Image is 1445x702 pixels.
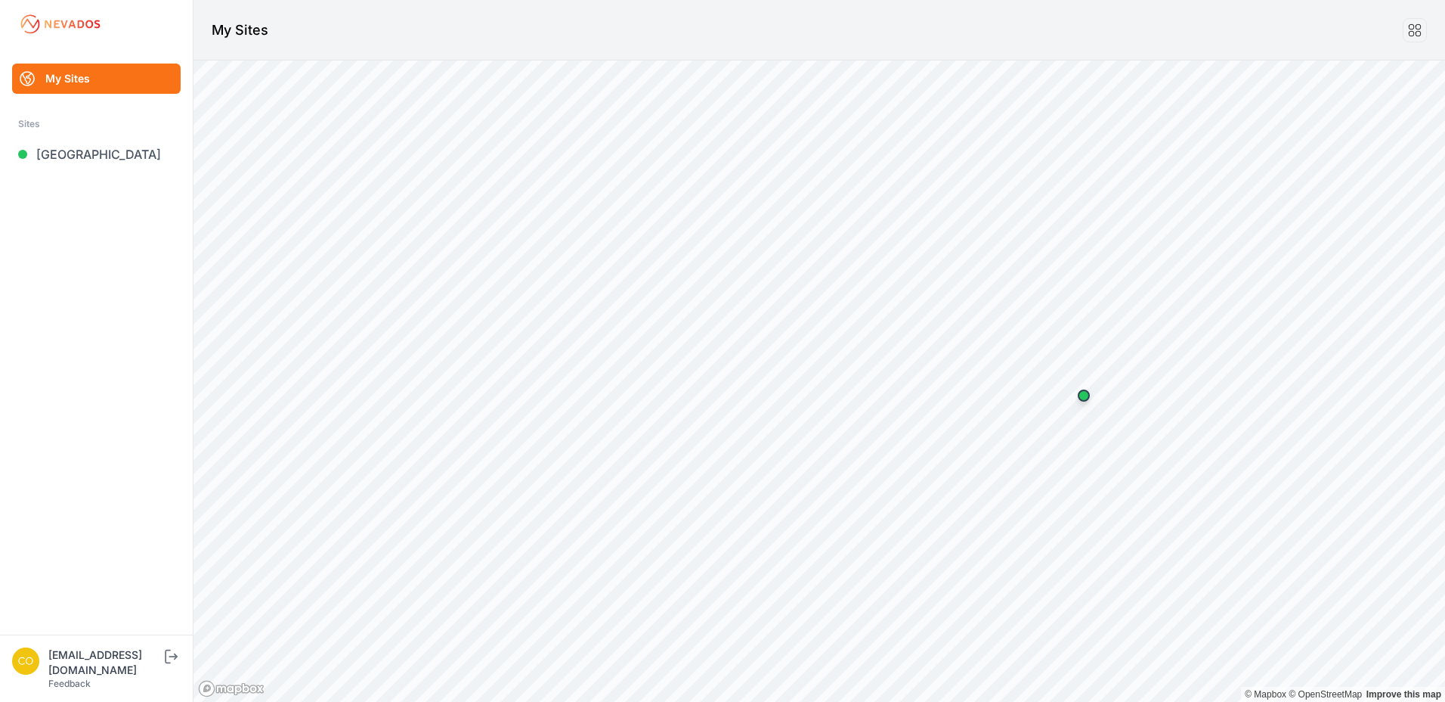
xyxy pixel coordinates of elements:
div: [EMAIL_ADDRESS][DOMAIN_NAME] [48,648,162,678]
img: controlroomoperator@invenergy.com [12,648,39,675]
a: My Sites [12,64,181,94]
a: Map feedback [1366,689,1441,700]
a: Feedback [48,678,91,689]
div: Sites [18,115,175,133]
a: Mapbox [1245,689,1286,700]
div: Map marker [1069,381,1099,411]
canvas: Map [193,61,1445,702]
a: [GEOGRAPHIC_DATA] [12,139,181,169]
img: Nevados [18,12,103,36]
a: OpenStreetMap [1289,689,1362,700]
a: Mapbox logo [198,680,265,697]
h1: My Sites [212,20,268,41]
